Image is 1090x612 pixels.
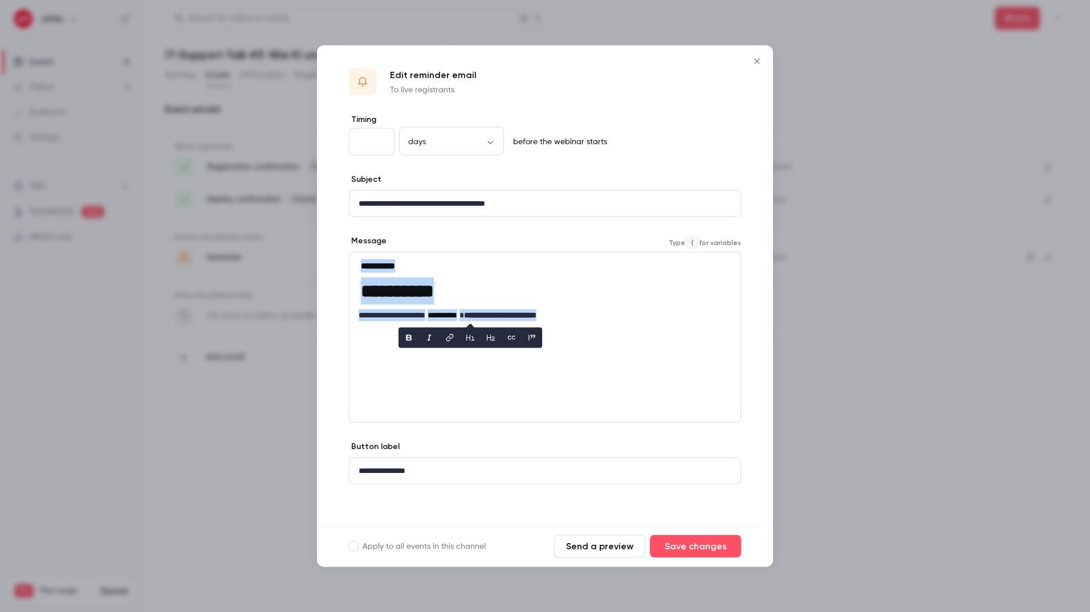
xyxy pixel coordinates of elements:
[650,535,741,558] button: Save changes
[746,50,768,73] button: Close
[669,235,741,249] span: Type for variables
[390,68,477,82] p: Edit reminder email
[349,114,741,125] label: Timing
[349,541,486,552] label: Apply to all events in this channel
[509,136,607,148] p: before the webinar starts
[685,235,699,249] code: {
[349,191,741,217] div: editor
[349,458,741,484] div: editor
[441,329,459,347] button: link
[349,441,400,452] label: Button label
[349,252,741,340] div: editor
[420,329,438,347] button: italic
[349,235,387,247] label: Message
[349,174,381,185] label: Subject
[554,535,645,558] button: Send a preview
[399,136,504,147] div: days
[523,329,541,347] button: blockquote
[390,84,477,96] p: To live registrants
[400,329,418,347] button: bold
